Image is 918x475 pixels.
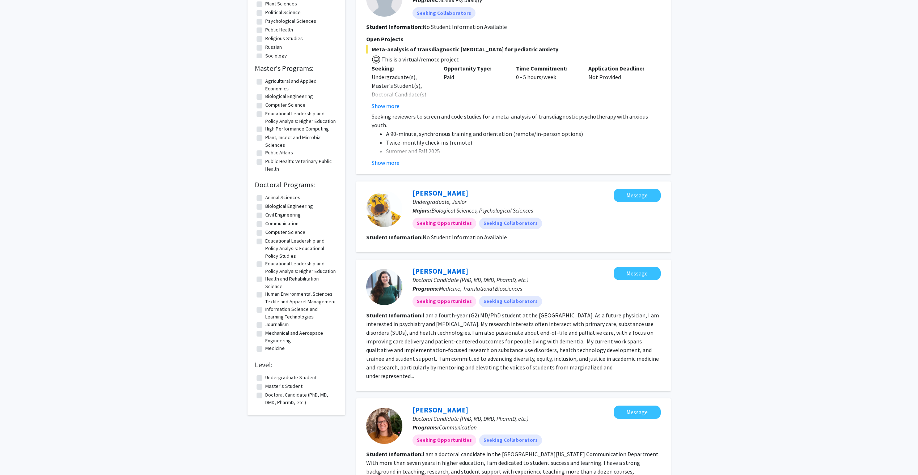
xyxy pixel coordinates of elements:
a: [PERSON_NAME] [413,405,468,414]
fg-read-more: I am a fourth-year (G2) MD/PhD student at the [GEOGRAPHIC_DATA]. As a future physician, I am inte... [366,312,659,380]
h2: Master's Programs: [255,64,338,73]
div: Paid [438,64,511,110]
label: Public Health [265,26,293,34]
b: Student Information: [366,312,423,319]
mat-chip: Seeking Opportunities [413,435,476,446]
label: Plant, Insect and Microbial Sciences [265,134,336,149]
mat-chip: Seeking Collaborators [413,7,475,19]
li: Summer and Fall 2025 [386,147,661,155]
span: This is a virtual/remote project [381,56,459,63]
a: [PERSON_NAME] [413,266,468,275]
p: Opportunity Type: [444,64,505,73]
b: Programs: [413,424,439,431]
label: Civil Engineering [265,211,301,219]
label: Russian [265,43,282,51]
button: Show more [372,102,399,110]
p: Seeking reviewers to screen and code studies for a meta-analysis of transdiagnostic psychotherapy... [372,112,661,129]
label: Natural Resources: Human Dimensions of Natural Resources [265,353,336,376]
b: Student Information: [366,23,423,30]
b: Majors: [413,207,431,214]
label: Religious Studies [265,35,303,42]
mat-chip: Seeking Collaborators [479,218,542,229]
mat-chip: Seeking Collaborators [479,296,542,307]
mat-chip: Seeking Opportunities [413,218,476,229]
span: Medicine, Translational Biosciences [439,285,522,292]
li: A 90-minute, synchronous training and orientation (remote/in-person options) [386,129,661,138]
label: Political Science [265,9,301,16]
div: 0 - 5 hours/week [511,64,583,110]
label: Public Health: Veterinary Public Health [265,158,336,173]
h2: Level: [255,360,338,369]
label: Educational Leadership and Policy Analysis: Educational Policy Studies [265,237,336,260]
span: Undergraduate, Junior [413,198,466,205]
label: Master's Student [265,382,303,390]
label: Communication [265,220,299,227]
span: Open Projects [366,35,403,43]
span: Communication [439,424,477,431]
label: Journalism [265,321,289,328]
li: Twice-monthly check-ins (remote) [386,138,661,147]
label: Human Environmental Sciences: Textile and Apparel Management [265,290,336,305]
label: Psychological Sciences [265,17,316,25]
span: Biological Sciences, Psychological Sciences [431,207,533,214]
div: Undergraduate(s), Master's Student(s), Doctoral Candidate(s) (PhD, MD, DMD, PharmD, etc.) [372,73,433,116]
button: Message Emily Lorenz [614,406,661,419]
label: Public Affairs [265,149,293,157]
b: Programs: [413,285,439,292]
button: Message Taylor Bosworth [614,267,661,280]
p: Seeking: [372,64,433,73]
span: No Student Information Available [423,23,507,30]
a: [PERSON_NAME] [413,188,468,197]
label: Educational Leadership and Policy Analysis: Higher Education [265,260,336,275]
label: Computer Science [265,228,305,236]
label: Animal Sciences [265,194,300,201]
b: Student Information: [366,450,423,458]
p: Application Deadline: [588,64,650,73]
h2: Doctoral Programs: [255,180,338,189]
label: Computer Science [265,101,305,109]
mat-chip: Seeking Opportunities [413,296,476,307]
iframe: Chat [5,442,31,470]
label: Health and Rehabilitation Science [265,275,336,290]
span: Doctoral Candidate (PhD, MD, DMD, PharmD, etc.) [413,415,529,422]
label: Doctoral Candidate (PhD, MD, DMD, PharmD, etc.) [265,391,336,406]
label: Biological Engineering [265,93,313,100]
button: Message Truman Tiger [614,189,661,202]
mat-chip: Seeking Collaborators [479,435,542,446]
span: Doctoral Candidate (PhD, MD, DMD, PharmD, etc.) [413,276,529,283]
label: Undergraduate Student [265,374,317,381]
label: Sociology [265,52,287,60]
p: Time Commitment: [516,64,578,73]
label: Educational Leadership and Policy Analysis: Higher Education [265,110,336,125]
label: Biological Engineering [265,202,313,210]
label: High Performance Computing [265,125,329,133]
label: Information Science and Learning Technologies [265,305,336,321]
label: Mechanical and Aerospace Engineering [265,329,336,345]
label: Agricultural and Applied Economics [265,77,336,93]
label: Medicine [265,345,285,352]
button: Show more [372,158,399,167]
b: Student Information: [366,234,423,241]
span: No Student Information Available [423,234,507,241]
div: Not Provided [583,64,655,110]
span: Meta-analysis of transdiagnostic [MEDICAL_DATA] for pediatric anxiety [366,45,661,54]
